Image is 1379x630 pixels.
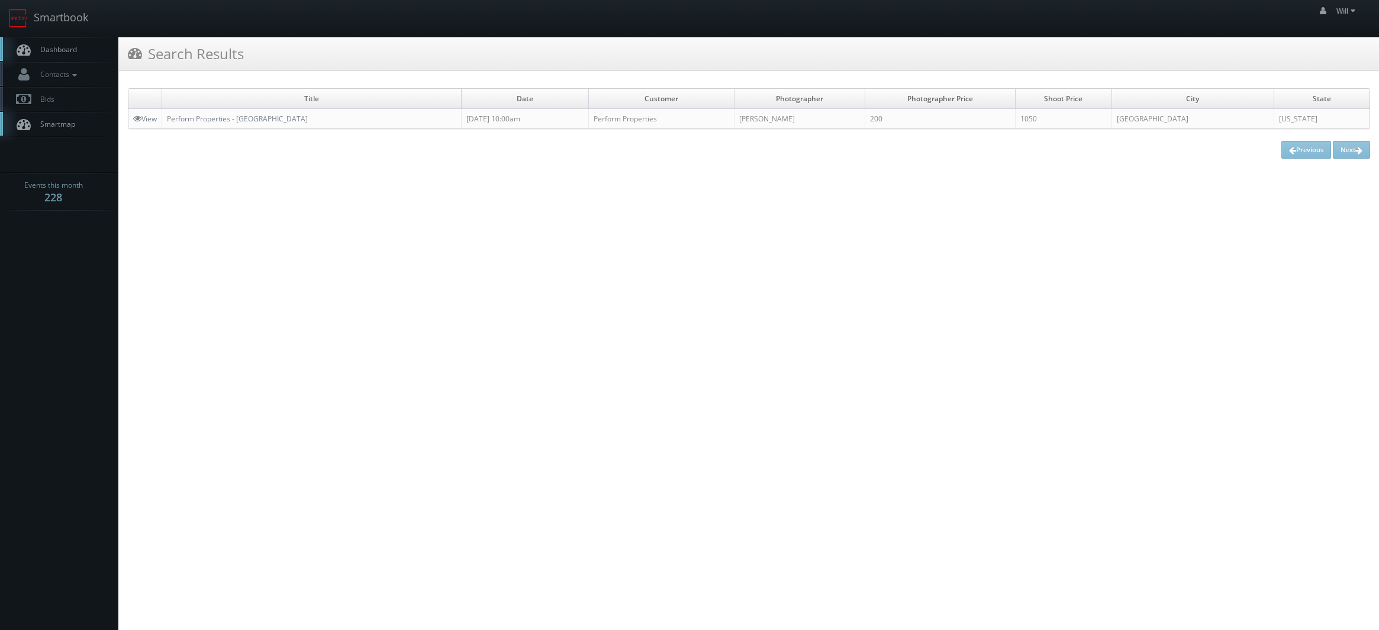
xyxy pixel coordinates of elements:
[24,179,83,191] span: Events this month
[462,109,588,129] td: [DATE] 10:00am
[1336,6,1359,16] span: Will
[34,94,54,104] span: Bids
[1111,89,1274,109] td: City
[34,119,75,129] span: Smartmap
[462,89,588,109] td: Date
[734,89,865,109] td: Photographer
[1274,109,1370,129] td: [US_STATE]
[9,9,28,28] img: smartbook-logo.png
[128,43,244,64] h3: Search Results
[1111,109,1274,129] td: [GEOGRAPHIC_DATA]
[1015,89,1111,109] td: Shoot Price
[865,89,1015,109] td: Photographer Price
[588,89,734,109] td: Customer
[865,109,1015,129] td: 200
[734,109,865,129] td: [PERSON_NAME]
[167,114,308,124] a: Perform Properties - [GEOGRAPHIC_DATA]
[44,190,62,204] strong: 228
[1015,109,1111,129] td: 1050
[34,69,80,79] span: Contacts
[1274,89,1370,109] td: State
[162,89,462,109] td: Title
[588,109,734,129] td: Perform Properties
[34,44,77,54] span: Dashboard
[133,114,157,124] a: View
